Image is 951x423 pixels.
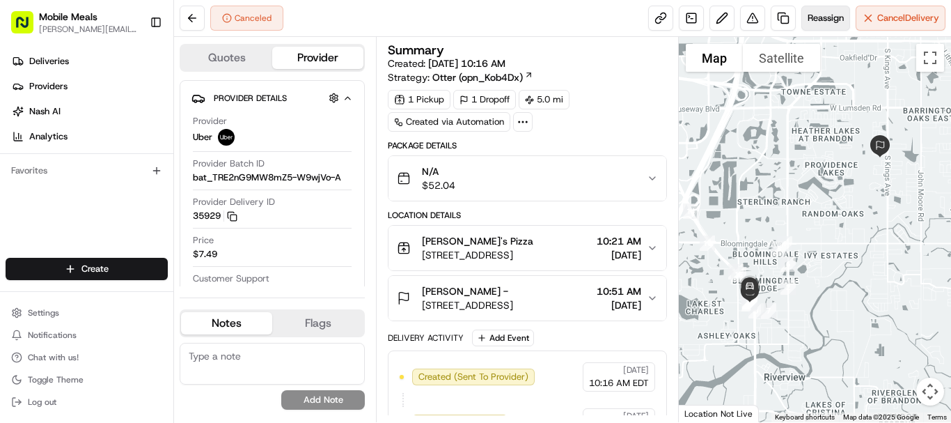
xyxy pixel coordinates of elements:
span: Provider [193,115,227,128]
span: Notifications [28,330,77,341]
button: CancelDelivery [856,6,945,31]
button: Toggle Theme [6,370,168,390]
span: [DATE] [623,410,649,422]
a: 📗Knowledge Base [8,197,112,222]
span: Provider Delivery ID [193,196,275,208]
div: Favorites [6,160,168,182]
input: Clear [36,90,230,105]
a: Deliveries [6,50,173,72]
div: Location Not Live [679,405,759,422]
span: [STREET_ADDRESS] [422,298,513,312]
span: Chat with us! [28,352,79,363]
button: Canceled [210,6,283,31]
span: [DATE] [597,298,641,312]
div: Package Details [388,140,667,151]
a: Powered byPylon [98,236,168,247]
a: Otter (opn_Kob4Dx) [432,70,533,84]
div: 5.0 mi [519,90,569,109]
div: Strategy: [388,70,533,84]
a: Open this area in Google Maps (opens a new window) [682,404,728,422]
div: Delivery Activity [388,332,464,344]
span: bat_TRE2nG9MW8mZ5-W9wjVo-A [193,171,341,184]
button: [PERSON_NAME] -[STREET_ADDRESS]10:51 AM[DATE] [388,276,666,321]
button: [PERSON_NAME][EMAIL_ADDRESS][DOMAIN_NAME] [39,24,139,35]
span: 10:21 AM [597,234,641,248]
h3: Summary [388,44,444,56]
button: Reassign [801,6,850,31]
span: Created (Sent To Provider) [418,371,528,383]
button: Provider Details [191,86,353,109]
button: Chat with us! [6,348,168,367]
span: Knowledge Base [28,202,107,216]
div: 6 [775,251,801,277]
button: Toggle fullscreen view [916,44,944,72]
div: 12 [737,289,763,316]
span: Created: [388,56,505,70]
img: 1736555255976-a54dd68f-1ca7-489b-9aae-adbdc363a1c4 [14,133,39,158]
span: Price [193,234,214,247]
a: Providers [6,75,173,98]
div: 7 [755,298,782,324]
a: Terms [927,413,947,421]
button: 35929 [193,210,237,222]
span: Settings [28,307,59,318]
button: Provider [272,47,363,69]
button: Add Event [472,330,534,346]
span: Otter (opn_Kob4Dx) [432,70,523,84]
button: [PERSON_NAME]'s Pizza[STREET_ADDRESS]10:21 AM[DATE] [388,226,666,270]
div: 💻 [118,203,129,215]
button: Quotes [181,47,272,69]
button: Log out [6,392,168,412]
a: Analytics [6,125,173,148]
div: We're available if you need us! [47,147,176,158]
span: $52.04 [422,178,455,192]
a: 💻API Documentation [112,197,229,222]
a: Created via Automation [388,112,510,132]
div: 11 [723,259,749,285]
p: Welcome 👋 [14,56,253,78]
span: 10:51 AM [597,284,641,298]
div: 2 [775,274,801,300]
span: Customer Support [193,272,269,285]
span: API Documentation [132,202,223,216]
button: Flags [272,312,363,334]
div: 1 Dropoff [453,90,516,109]
span: N/A [422,164,455,178]
button: Show street map [686,44,743,72]
div: 📗 [14,203,25,215]
div: 10 [694,230,721,256]
div: 1 [771,231,798,257]
button: N/A$52.04 [388,156,666,201]
span: Provider Details [214,93,287,104]
div: Start new chat [47,133,228,147]
img: uber-new-logo.jpeg [218,129,235,146]
span: Analytics [29,130,68,143]
a: Nash AI [6,100,173,123]
button: Start new chat [237,137,253,154]
span: Uber [193,131,212,144]
span: $7.49 [193,248,217,261]
button: Mobile Meals [39,10,97,24]
div: 14 [677,198,704,224]
div: 1 Pickup [388,90,450,109]
span: Nash AI [29,105,61,118]
span: Pylon [139,236,168,247]
span: Deliveries [29,55,69,68]
span: [PERSON_NAME] - [422,284,508,298]
div: Location Details [388,210,667,221]
div: 5 [766,236,792,262]
img: Nash [14,14,42,42]
img: Google [682,404,728,422]
button: Mobile Meals[PERSON_NAME][EMAIL_ADDRESS][DOMAIN_NAME] [6,6,144,39]
span: [PERSON_NAME]'s Pizza [422,234,533,248]
span: Toggle Theme [28,374,84,385]
span: Cancel Delivery [877,12,939,24]
div: 15 [725,261,752,288]
span: [DATE] 10:16 AM [428,57,505,70]
button: Notifications [6,325,168,345]
div: 17 [737,288,763,314]
button: Map camera controls [916,378,944,406]
span: Create [81,263,109,275]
